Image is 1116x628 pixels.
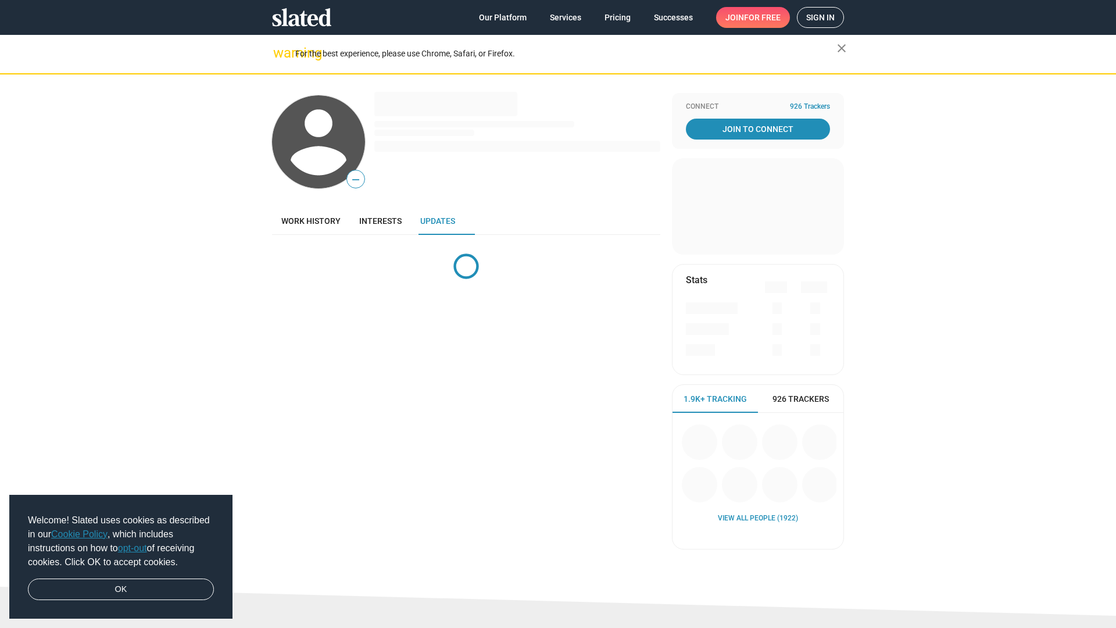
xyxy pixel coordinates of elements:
[686,274,707,286] mat-card-title: Stats
[411,207,464,235] a: Updates
[9,495,233,619] div: cookieconsent
[550,7,581,28] span: Services
[718,514,798,523] a: View all People (1922)
[51,529,108,539] a: Cookie Policy
[790,102,830,112] span: 926 Trackers
[272,207,350,235] a: Work history
[118,543,147,553] a: opt-out
[347,172,364,187] span: —
[359,216,402,226] span: Interests
[350,207,411,235] a: Interests
[604,7,631,28] span: Pricing
[479,7,527,28] span: Our Platform
[541,7,591,28] a: Services
[273,46,287,60] mat-icon: warning
[420,216,455,226] span: Updates
[716,7,790,28] a: Joinfor free
[686,102,830,112] div: Connect
[645,7,702,28] a: Successes
[806,8,835,27] span: Sign in
[28,579,214,601] a: dismiss cookie message
[281,216,341,226] span: Work history
[835,41,849,55] mat-icon: close
[772,394,829,405] span: 926 Trackers
[688,119,828,140] span: Join To Connect
[797,7,844,28] a: Sign in
[470,7,536,28] a: Our Platform
[295,46,837,62] div: For the best experience, please use Chrome, Safari, or Firefox.
[654,7,693,28] span: Successes
[744,7,781,28] span: for free
[725,7,781,28] span: Join
[28,513,214,569] span: Welcome! Slated uses cookies as described in our , which includes instructions on how to of recei...
[684,394,747,405] span: 1.9K+ Tracking
[595,7,640,28] a: Pricing
[686,119,830,140] a: Join To Connect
